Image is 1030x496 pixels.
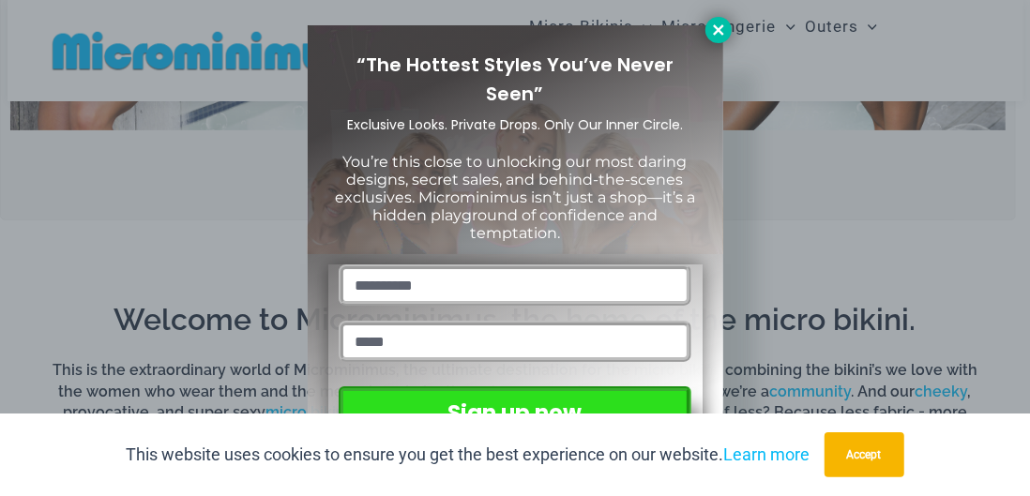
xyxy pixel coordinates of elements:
[339,386,690,440] button: Sign up now
[127,441,810,469] p: This website uses cookies to ensure you get the best experience on our website.
[825,432,904,477] button: Accept
[347,115,683,134] span: Exclusive Looks. Private Drops. Only Our Inner Circle.
[724,444,810,464] a: Learn more
[335,153,695,243] span: You’re this close to unlocking our most daring designs, secret sales, and behind-the-scenes exclu...
[705,17,732,43] button: Close
[356,52,674,107] span: “The Hottest Styles You’ve Never Seen”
